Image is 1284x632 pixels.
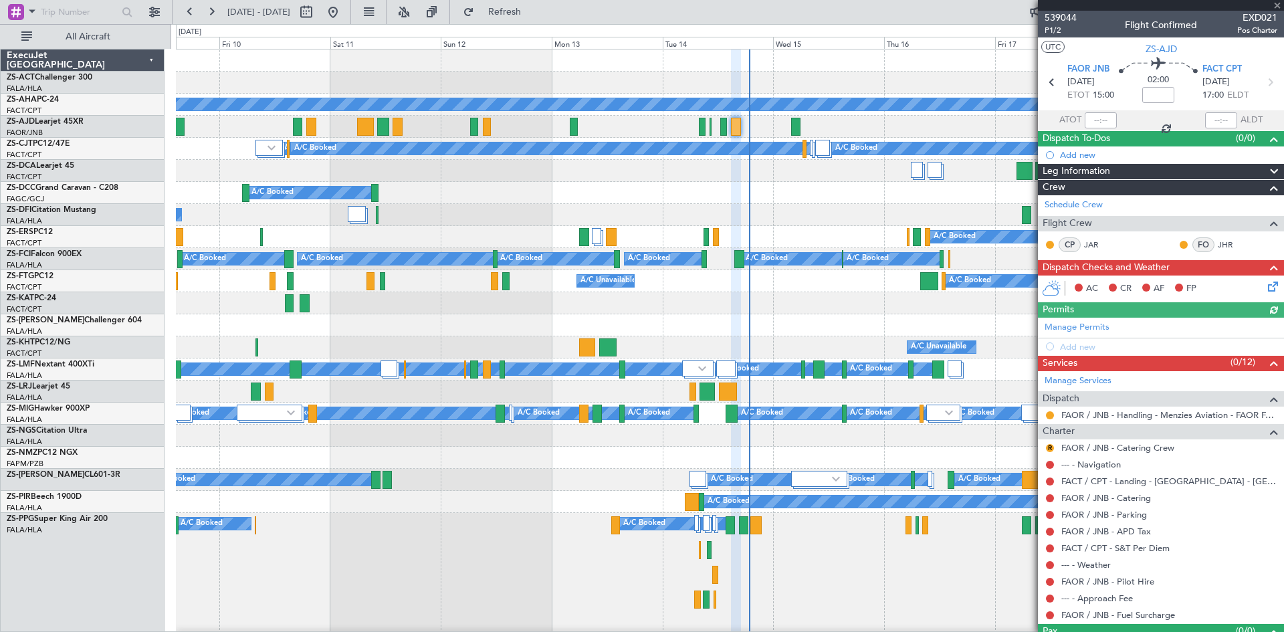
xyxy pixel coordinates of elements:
[7,162,36,170] span: ZS-DCA
[1043,356,1077,371] span: Services
[1146,42,1177,56] span: ZS-AJD
[1061,409,1277,421] a: FAOR / JNB - Handling - Menzies Aviation - FAOR FAOR / JNB
[7,96,59,104] a: ZS-AHAPC-24
[7,471,84,479] span: ZS-[PERSON_NAME]
[7,184,35,192] span: ZS-DCC
[1218,239,1248,251] a: JHR
[833,469,875,490] div: A/C Booked
[1043,164,1110,179] span: Leg Information
[1148,74,1169,87] span: 02:00
[7,140,70,148] a: ZS-CJTPC12/47E
[7,338,35,346] span: ZS-KHT
[1084,239,1114,251] a: JAR
[1061,576,1154,587] a: FAOR / JNB - Pilot Hire
[7,348,41,358] a: FACT/CPT
[1227,89,1249,102] span: ELDT
[1041,41,1065,53] button: UTC
[179,27,201,38] div: [DATE]
[7,493,82,501] a: ZS-PIRBeech 1900D
[7,437,42,447] a: FALA/HLA
[227,6,290,18] span: [DATE] - [DATE]
[7,272,53,280] a: ZS-FTGPC12
[7,304,41,314] a: FACT/CPT
[1061,442,1174,453] a: FAOR / JNB - Catering Crew
[7,162,74,170] a: ZS-DCALearjet 45
[1043,424,1075,439] span: Charter
[41,2,118,22] input: Trip Number
[500,249,542,269] div: A/C Booked
[7,427,36,435] span: ZS-NGS
[1059,237,1081,252] div: CP
[1061,526,1151,537] a: FAOR / JNB - APD Tax
[884,37,995,49] div: Thu 16
[7,326,42,336] a: FALA/HLA
[7,371,42,381] a: FALA/HLA
[1237,25,1277,36] span: Pos Charter
[7,415,42,425] a: FALA/HLA
[7,360,35,368] span: ZS-LMF
[1043,260,1170,276] span: Dispatch Checks and Weather
[35,32,141,41] span: All Aircraft
[663,37,774,49] div: Tue 14
[7,459,43,469] a: FAPM/PZB
[7,172,41,182] a: FACT/CPT
[7,338,70,346] a: ZS-KHTPC12/NG
[7,228,33,236] span: ZS-ERS
[1202,89,1224,102] span: 17:00
[7,260,42,270] a: FALA/HLA
[958,469,1000,490] div: A/C Booked
[1046,444,1054,452] button: R
[7,74,35,82] span: ZS-ACT
[7,216,42,226] a: FALA/HLA
[1060,149,1277,161] div: Add new
[623,514,665,534] div: A/C Booked
[7,228,53,236] a: ZS-ERSPC12
[835,138,877,159] div: A/C Booked
[1202,63,1242,76] span: FACT CPT
[1061,459,1121,470] a: --- - Navigation
[7,515,34,523] span: ZS-PPG
[7,282,41,292] a: FACT/CPT
[1061,492,1151,504] a: FAOR / JNB - Catering
[1237,11,1277,25] span: EXD021
[7,118,35,126] span: ZS-AJD
[7,471,120,479] a: ZS-[PERSON_NAME]CL601-3R
[952,403,994,423] div: A/C Booked
[7,427,87,435] a: ZS-NGSCitation Ultra
[949,271,991,291] div: A/C Booked
[7,272,34,280] span: ZS-FTG
[1186,282,1196,296] span: FP
[301,249,343,269] div: A/C Booked
[580,271,636,291] div: A/C Unavailable
[1093,89,1114,102] span: 15:00
[7,96,37,104] span: ZS-AHA
[773,37,884,49] div: Wed 15
[1061,476,1277,487] a: FACT / CPT - Landing - [GEOGRAPHIC_DATA] - [GEOGRAPHIC_DATA] International FACT / CPT
[7,383,70,391] a: ZS-LRJLearjet 45
[1192,237,1214,252] div: FO
[628,403,670,423] div: A/C Booked
[251,183,294,203] div: A/C Booked
[1059,114,1081,127] span: ATOT
[7,140,33,148] span: ZS-CJT
[1043,180,1065,195] span: Crew
[7,150,41,160] a: FACT/CPT
[1061,542,1170,554] a: FACT / CPT - S&T Per Diem
[441,37,552,49] div: Sun 12
[7,493,31,501] span: ZS-PIR
[1061,559,1111,570] a: --- - Weather
[7,316,84,324] span: ZS-[PERSON_NAME]
[850,403,892,423] div: A/C Booked
[7,525,42,535] a: FALA/HLA
[7,250,31,258] span: ZS-FCI
[7,449,37,457] span: ZS-NMZ
[7,84,42,94] a: FALA/HLA
[1045,25,1077,36] span: P1/2
[7,405,90,413] a: ZS-MIGHawker 900XP
[698,366,706,371] img: arrow-gray.svg
[457,1,537,23] button: Refresh
[7,250,82,258] a: ZS-FCIFalcon 900EX
[850,359,892,379] div: A/C Booked
[7,294,34,302] span: ZS-KAT
[945,410,953,415] img: arrow-gray.svg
